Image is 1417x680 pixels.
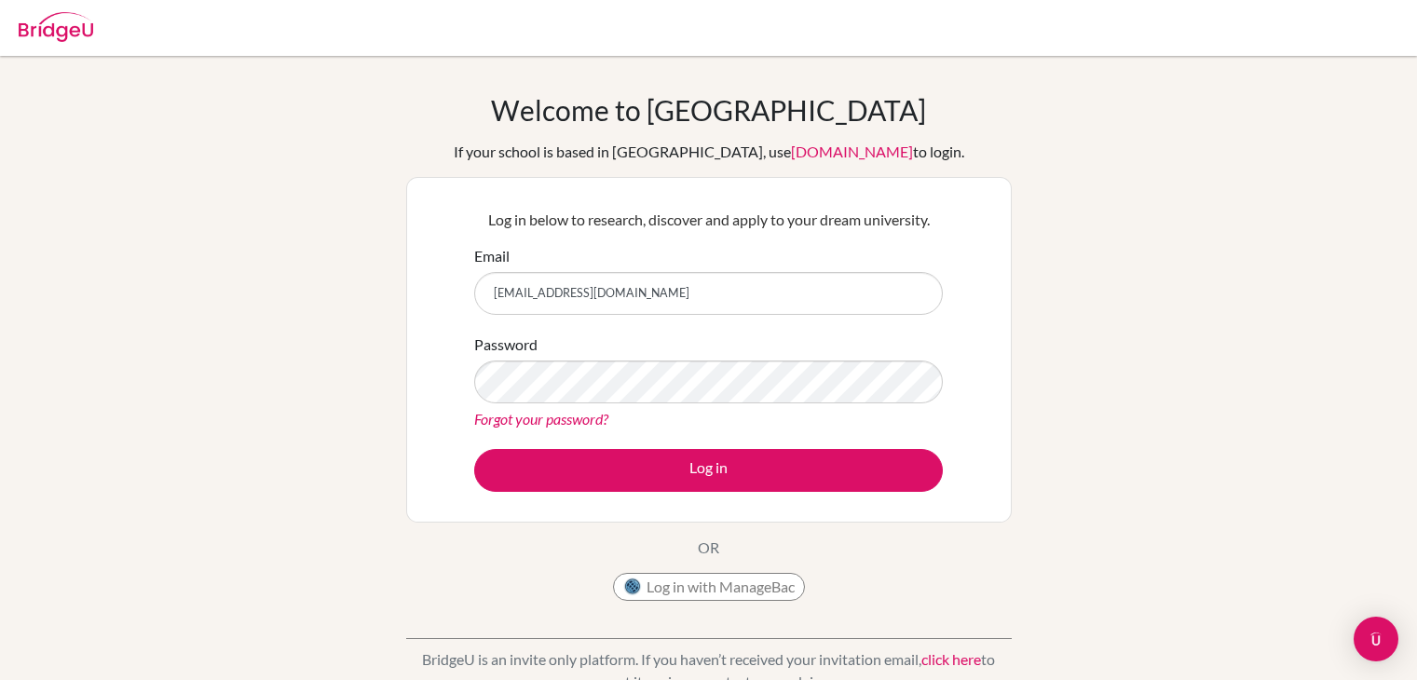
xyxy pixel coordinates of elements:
a: [DOMAIN_NAME] [791,143,913,160]
h1: Welcome to [GEOGRAPHIC_DATA] [491,93,926,127]
div: If your school is based in [GEOGRAPHIC_DATA], use to login. [454,141,964,163]
div: Open Intercom Messenger [1354,617,1398,661]
button: Log in [474,449,943,492]
a: click here [921,650,981,668]
p: OR [698,537,719,559]
a: Forgot your password? [474,410,608,428]
label: Password [474,333,538,356]
img: Bridge-U [19,12,93,42]
label: Email [474,245,510,267]
p: Log in below to research, discover and apply to your dream university. [474,209,943,231]
button: Log in with ManageBac [613,573,805,601]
